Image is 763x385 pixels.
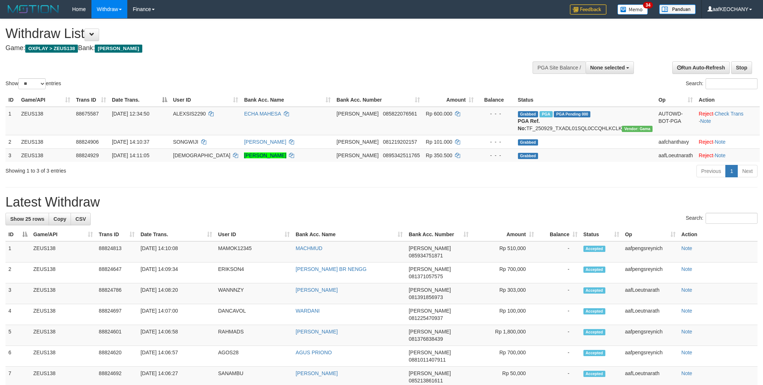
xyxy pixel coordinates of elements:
[537,241,580,263] td: -
[5,107,18,135] td: 1
[30,263,96,283] td: ZEUS138
[409,315,443,321] span: Copy 081225470937 to clipboard
[622,304,679,325] td: aafLoeutnarath
[25,45,78,53] span: OXPLAY > ZEUS138
[659,4,696,14] img: panduan.png
[71,213,91,225] a: CSV
[409,266,451,272] span: [PERSON_NAME]
[681,287,692,293] a: Note
[296,287,338,293] a: [PERSON_NAME]
[76,139,99,145] span: 88824906
[696,135,760,148] td: ·
[30,304,96,325] td: ZEUS138
[537,325,580,346] td: -
[215,346,293,367] td: AGOS28
[5,26,501,41] h1: Withdraw List
[409,308,451,314] span: [PERSON_NAME]
[18,78,46,89] select: Showentries
[537,263,580,283] td: -
[296,350,332,355] a: AGUS PRIONO
[293,228,406,241] th: Bank Acc. Name: activate to sort column ascending
[244,111,281,117] a: ECHA MAHESA
[679,228,758,241] th: Action
[18,135,73,148] td: ZEUS138
[112,152,149,158] span: [DATE] 14:11:05
[215,241,293,263] td: MAMOK12345
[681,350,692,355] a: Note
[537,304,580,325] td: -
[583,308,605,314] span: Accepted
[383,139,417,145] span: Copy 081219202157 to clipboard
[5,135,18,148] td: 2
[426,111,452,117] span: Rp 600.000
[5,304,30,325] td: 4
[583,246,605,252] span: Accepted
[18,107,73,135] td: ZEUS138
[75,216,86,222] span: CSV
[96,241,138,263] td: 88824813
[471,263,537,283] td: Rp 700,000
[537,283,580,304] td: -
[409,336,443,342] span: Copy 081376838439 to clipboard
[583,329,605,335] span: Accepted
[622,241,679,263] td: aafpengsreynich
[699,152,713,158] a: Reject
[215,283,293,304] td: WANNNZY
[700,118,711,124] a: Note
[570,4,606,15] img: Feedback.jpg
[409,357,446,363] span: Copy 0881011407911 to clipboard
[554,111,590,117] span: PGA Pending
[715,111,744,117] a: Check Trans
[518,153,538,159] span: Grabbed
[515,93,656,107] th: Status
[583,267,605,273] span: Accepted
[96,283,138,304] td: 88824786
[471,283,537,304] td: Rp 303,000
[112,139,149,145] span: [DATE] 14:10:37
[672,61,730,74] a: Run Auto-Refresh
[5,4,61,15] img: MOTION_logo.png
[537,228,580,241] th: Balance: activate to sort column ascending
[515,107,656,135] td: TF_250929_TXADL01SQL0CCQHLKCLK
[655,107,696,135] td: AUTOWD-BOT-PGA
[96,346,138,367] td: 88824620
[533,61,585,74] div: PGA Site Balance /
[715,139,726,145] a: Note
[383,152,420,158] span: Copy 0895342511765 to clipboard
[76,152,99,158] span: 88824929
[170,93,241,107] th: User ID: activate to sort column ascending
[643,2,653,8] span: 34
[696,107,760,135] td: · ·
[409,253,443,258] span: Copy 085934751871 to clipboard
[112,111,149,117] span: [DATE] 12:34:50
[409,329,451,335] span: [PERSON_NAME]
[10,216,44,222] span: Show 25 rows
[5,164,312,174] div: Showing 1 to 3 of 3 entries
[699,111,713,117] a: Reject
[337,139,379,145] span: [PERSON_NAME]
[296,308,320,314] a: WARDANI
[480,138,512,146] div: - - -
[49,213,71,225] a: Copy
[96,304,138,325] td: 88824697
[655,135,696,148] td: aafchanthavy
[296,266,367,272] a: [PERSON_NAME] BR NENGG
[681,370,692,376] a: Note
[173,152,230,158] span: [DEMOGRAPHIC_DATA]
[423,93,477,107] th: Amount: activate to sort column ascending
[296,245,322,251] a: MACHMUD
[622,346,679,367] td: aafpengsreynich
[173,111,206,117] span: ALEXSIS2290
[5,213,49,225] a: Show 25 rows
[383,111,417,117] span: Copy 085822076561 to clipboard
[215,228,293,241] th: User ID: activate to sort column ascending
[30,241,96,263] td: ZEUS138
[725,165,738,177] a: 1
[540,111,552,117] span: Marked by aafpengsreynich
[138,283,215,304] td: [DATE] 14:08:20
[409,350,451,355] span: [PERSON_NAME]
[622,283,679,304] td: aafLoeutnarath
[409,294,443,300] span: Copy 081391856973 to clipboard
[5,263,30,283] td: 2
[655,93,696,107] th: Op: activate to sort column ascending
